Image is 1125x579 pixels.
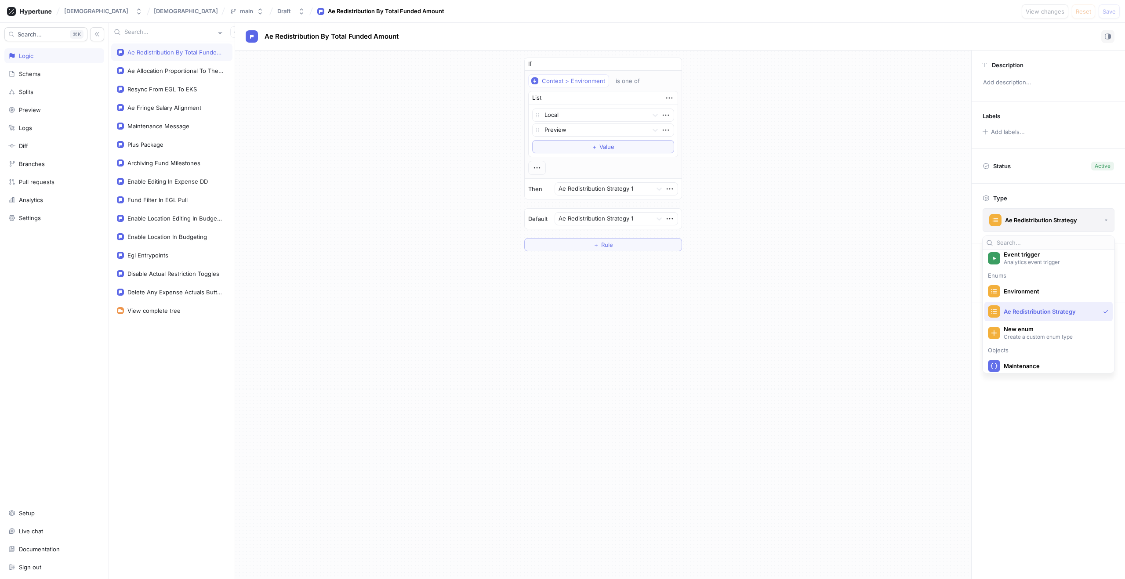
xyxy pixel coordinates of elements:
p: Create a custom enum type [1004,333,1105,340]
p: Labels [983,112,1000,119]
span: Rule [601,242,613,247]
div: Draft [277,7,291,15]
button: Ae Redistribution Strategy [983,208,1114,232]
button: Reset [1072,4,1095,18]
div: Resync From EGL To EKS [127,86,197,93]
div: Ae Redistribution By Total Funded Amount [328,7,444,16]
p: Analytics event trigger [1004,258,1105,266]
div: Egl Entrypoints [127,252,168,259]
div: Sign out [19,564,41,571]
div: Enums [984,273,1113,278]
button: main [226,4,267,18]
button: is one of [612,74,653,87]
div: Schema [19,70,40,77]
div: Logs [19,124,32,131]
div: Enable Editing In Expense DD [127,178,208,185]
p: Then [528,185,542,194]
button: [DEMOGRAPHIC_DATA] [61,4,146,18]
button: Add labels... [980,126,1027,138]
div: Diff [19,142,28,149]
div: Add labels... [991,129,1025,135]
div: List [532,94,541,102]
div: Ae Redistribution By Total Funded Amount [127,49,223,56]
p: If [528,60,532,69]
div: Objects [984,347,1113,353]
div: is one of [616,77,640,85]
span: ＋ [593,242,599,247]
div: Fund Filter In EGL Pull [127,196,188,203]
div: main [240,7,253,15]
div: Ae Fringe Salary Alignment [127,104,201,111]
span: ＋ [592,144,597,149]
div: Enable Location Editing In Budgeting [127,215,223,222]
button: ＋Rule [524,238,682,251]
p: Status [993,160,1011,172]
div: Analytics [19,196,43,203]
div: Ae Allocation Proportional To The Burn Rate [127,67,223,74]
span: View changes [1026,9,1064,14]
div: Ae Redistribution Strategy [1005,217,1077,224]
p: Add description... [979,75,1118,90]
div: Branches [19,160,45,167]
input: Search... [124,28,214,36]
p: Type [993,195,1007,202]
button: Search...K [4,27,87,41]
span: New enum [1004,326,1105,333]
div: K [70,30,83,39]
div: Setup [19,510,35,517]
span: Value [599,144,614,149]
span: [DEMOGRAPHIC_DATA] [154,8,218,14]
div: View complete tree [127,307,181,314]
span: Search... [18,32,42,37]
span: Environment [1004,288,1105,295]
div: Delete Any Expense Actuals Button [127,289,223,296]
div: Settings [19,214,41,221]
div: [DEMOGRAPHIC_DATA] [64,7,128,15]
div: Splits [19,88,33,95]
span: Save [1103,9,1116,14]
div: Preview [19,106,41,113]
div: Pull requests [19,178,54,185]
a: Documentation [4,542,104,557]
span: Reset [1076,9,1091,14]
div: Plus Package [127,141,163,148]
input: Search... [997,239,1111,247]
span: Event trigger [1004,251,1105,258]
div: Enable Location In Budgeting [127,233,207,240]
p: Default [528,215,548,224]
button: Draft [274,4,308,18]
button: Save [1099,4,1120,18]
span: Ae Redistribution By Total Funded Amount [265,33,399,40]
div: Disable Actual Restriction Toggles [127,270,219,277]
div: Active [1095,162,1110,170]
div: Maintenance Message [127,123,189,130]
span: Maintenance [1004,362,1105,370]
p: Description [992,62,1023,69]
span: Ae Redistribution Strategy [1004,308,1100,315]
button: Context > Environment [528,74,609,87]
div: Logic [19,52,33,59]
button: ＋Value [532,140,674,153]
button: View changes [1022,4,1068,18]
div: Documentation [19,546,60,553]
div: Context > Environment [542,77,605,85]
div: Live chat [19,528,43,535]
div: Archiving Fund Milestones [127,159,200,166]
